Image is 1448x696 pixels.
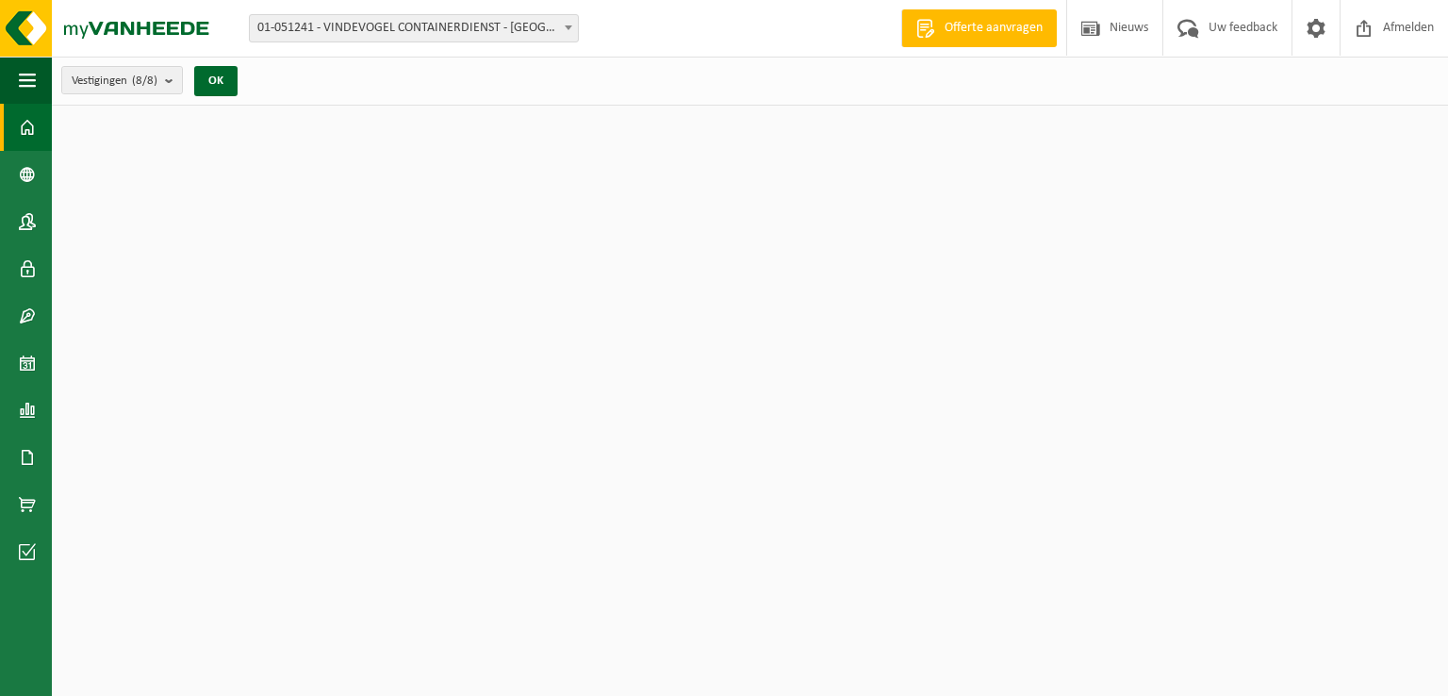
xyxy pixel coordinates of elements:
[250,15,578,41] span: 01-051241 - VINDEVOGEL CONTAINERDIENST - OUDENAARDE - OUDENAARDE
[194,66,238,96] button: OK
[61,66,183,94] button: Vestigingen(8/8)
[72,67,157,95] span: Vestigingen
[249,14,579,42] span: 01-051241 - VINDEVOGEL CONTAINERDIENST - OUDENAARDE - OUDENAARDE
[132,75,157,87] count: (8/8)
[901,9,1057,47] a: Offerte aanvragen
[940,19,1047,38] span: Offerte aanvragen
